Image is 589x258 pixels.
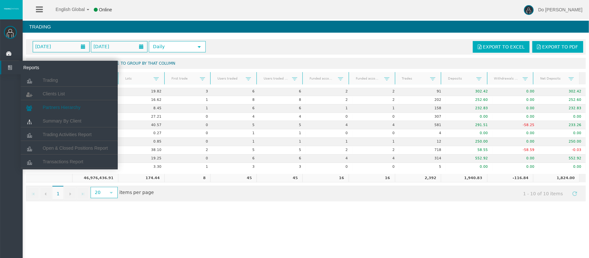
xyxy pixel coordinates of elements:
td: 8 [213,96,259,104]
td: 2 [306,146,353,155]
td: 3 [259,163,306,171]
td: 4 [399,129,446,138]
td: 91 [399,88,446,96]
td: 2 [353,88,399,96]
td: 58.55 [446,146,492,155]
a: Refresh [569,188,580,199]
td: 1,940.83 [441,174,487,182]
td: 0.00 [493,88,539,96]
td: 250.00 [446,138,492,146]
span: Go to the next page [68,191,73,197]
a: First trade [167,74,200,83]
a: Go to the next page [64,188,76,199]
a: Reports [1,61,118,74]
td: 233.26 [539,121,586,129]
td: 0 [166,129,213,138]
td: 6 [213,88,259,96]
span: Export to PDF [542,44,578,49]
td: 2,392 [395,174,441,182]
td: 1 [306,138,353,146]
a: Go to the previous page [40,188,51,199]
a: Net Deposits [536,74,569,83]
td: 2 [353,146,399,155]
td: 1 [259,138,306,146]
td: 3.30 [119,163,166,171]
span: Refresh [572,191,577,196]
span: Trading Activities Report [43,132,92,137]
td: 0 [166,121,213,129]
td: 6 [213,104,259,113]
span: 1 - 10 of 10 items [517,188,569,199]
td: 307 [399,113,446,121]
td: 45 [256,174,303,182]
td: 8 [259,96,306,104]
td: -58.59 [493,146,539,155]
img: user-image [524,5,534,15]
td: 8.45 [119,104,166,113]
a: Trading [21,74,118,86]
td: 4 [353,121,399,129]
td: 5 [259,121,306,129]
td: 252.60 [446,96,492,104]
span: select [109,190,114,195]
a: Go to the first page [27,188,39,199]
td: 0 [306,129,353,138]
span: Summary By Client [43,118,82,124]
td: 581 [399,121,446,129]
span: Daily [149,42,193,52]
td: 0.00 [539,113,586,121]
td: 1 [166,96,213,104]
td: 16.62 [119,96,166,104]
a: Funded accouns(email) [352,74,384,83]
a: Trading Activities Report [21,129,118,140]
td: 40.57 [119,121,166,129]
a: Go to the last page [77,188,89,199]
td: 1 [213,129,259,138]
td: 0.00 [539,129,586,138]
td: 0 [306,163,353,171]
td: 0 [353,129,399,138]
td: -0.03 [539,146,586,155]
td: 232.83 [446,104,492,113]
td: 2 [306,88,353,96]
a: Clients List [21,88,118,100]
td: 252.60 [539,96,586,104]
td: 0.00 [539,163,586,171]
td: 1 [306,104,353,113]
td: 19.25 [119,155,166,163]
td: 4 [213,113,259,121]
td: 6 [259,155,306,163]
a: Open & Closed Positions Report [21,142,118,154]
td: 0 [166,155,213,163]
span: Trading [43,78,58,83]
td: 1 [166,104,213,113]
td: 1 [259,129,306,138]
td: 0.00 [493,163,539,171]
td: 6 [259,88,306,96]
td: 46,976,436.91 [72,174,118,182]
a: Withdrawals USD [490,74,522,83]
td: 3 [166,88,213,96]
div: Drag a column header and drop it here to group by that column [26,58,586,69]
h4: Trading [23,21,589,33]
a: Funded accouns [306,74,338,83]
td: 3 [213,163,259,171]
td: 12 [399,138,446,146]
span: Export to Excel [483,44,525,49]
td: 302.42 [446,88,492,96]
span: Clients List [43,91,65,96]
span: Do [PERSON_NAME] [538,7,583,12]
span: Go to the previous page [43,191,48,197]
td: 1 [213,138,259,146]
td: 0.00 [446,129,492,138]
td: -58.25 [493,121,539,129]
span: Online [99,7,112,12]
td: 4 [306,155,353,163]
img: logo.svg [3,7,19,10]
td: 202 [399,96,446,104]
a: Export to PDF [532,41,583,53]
td: 0.00 [493,129,539,138]
td: 718 [399,146,446,155]
td: 0.00 [493,155,539,163]
td: 0.27 [119,129,166,138]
